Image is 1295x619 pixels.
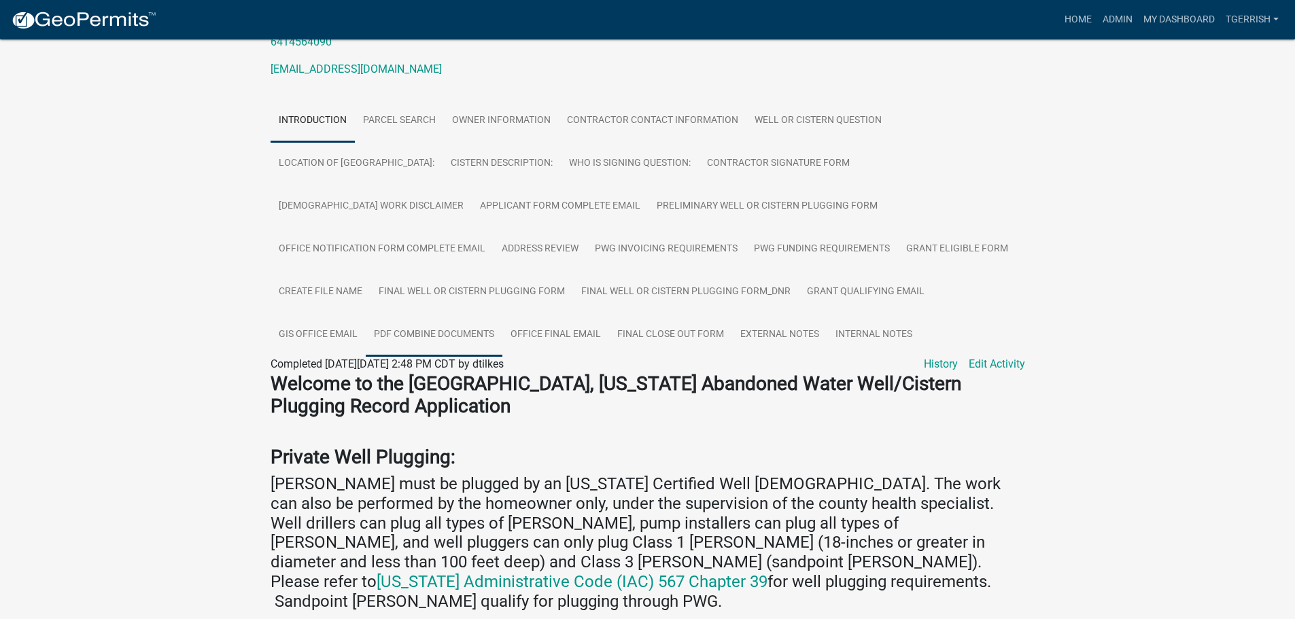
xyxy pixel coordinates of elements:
[746,228,898,271] a: PWG Funding Requirements
[271,35,332,48] a: 6414564090
[561,142,699,185] a: Who Is Signing Question:
[649,185,886,228] a: Preliminary Well or Cistern Plugging Form
[271,446,455,468] strong: Private Well Plugging:
[559,99,746,143] a: Contractor Contact Information
[355,99,444,143] a: Parcel search
[1059,7,1097,33] a: Home
[573,270,799,314] a: Final Well or Cistern Plugging Form_DNR
[587,228,746,271] a: PWG Invoicing Requirements
[271,63,442,75] a: [EMAIL_ADDRESS][DOMAIN_NAME]
[271,372,961,418] strong: Welcome to the [GEOGRAPHIC_DATA], [US_STATE] Abandoned Water Well/Cistern Plugging Record Applica...
[924,356,958,372] a: History
[1138,7,1220,33] a: My Dashboard
[271,185,472,228] a: [DEMOGRAPHIC_DATA] Work Disclaimer
[271,313,366,357] a: GIS Office Email
[366,313,502,357] a: PDF Combine Documents
[472,185,649,228] a: Applicant Form Complete Email
[746,99,890,143] a: Well or Cistern Question
[370,270,573,314] a: Final Well or Cistern Plugging Form
[271,99,355,143] a: Introduction
[271,142,443,185] a: Location of [GEOGRAPHIC_DATA]:
[827,313,920,357] a: Internal Notes
[494,228,587,271] a: Address Review
[444,99,559,143] a: Owner Information
[443,142,561,185] a: Cistern Description:
[898,228,1016,271] a: Grant Eligible Form
[1220,7,1284,33] a: TGERRISH
[271,270,370,314] a: Create File Name
[732,313,827,357] a: External Notes
[699,142,858,185] a: Contractor Signature Form
[271,228,494,271] a: Office Notification Form Complete Email
[969,356,1025,372] a: Edit Activity
[502,313,609,357] a: Office Final Email
[1097,7,1138,33] a: Admin
[377,572,767,591] a: [US_STATE] Administrative Code (IAC) 567 Chapter 39
[609,313,732,357] a: Final Close Out Form
[271,357,504,370] span: Completed [DATE][DATE] 2:48 PM CDT by dtilkes
[799,270,933,314] a: Grant Qualifying Email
